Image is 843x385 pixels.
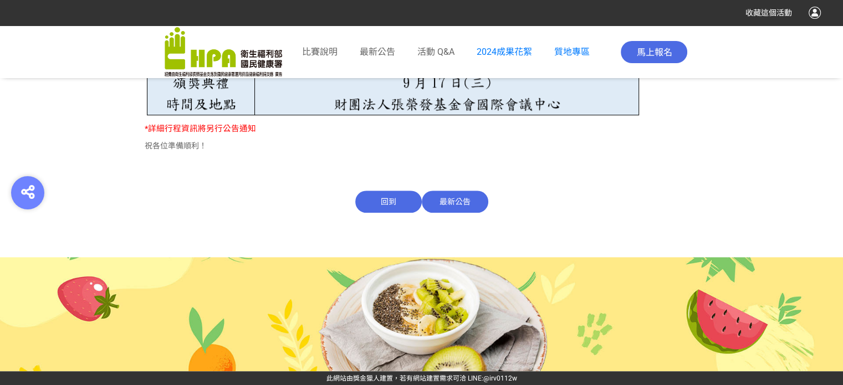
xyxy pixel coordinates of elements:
img: 「2025銀領新食尚 銀養創新料理」競賽 [165,27,282,77]
span: 最新公告 [360,47,395,57]
a: 回到最新公告 [355,197,488,206]
a: 活動 Q&A [417,45,454,59]
span: 活動 Q&A [417,47,454,57]
span: 馬上報名 [636,47,672,58]
span: 回到 [355,191,422,213]
a: 2024成果花絮 [477,47,532,57]
span: 可洽 LINE: [326,374,517,382]
a: 比賽說明 [302,45,338,59]
a: 最新公告 [360,45,395,59]
span: 最新公告 [422,191,488,213]
span: *詳細行程資訊將另行公告通知 [145,124,256,134]
a: @irv0112w [483,374,517,382]
p: 祝各位準備順利！ [145,140,699,152]
span: 比賽說明 [302,47,338,57]
a: 此網站由獎金獵人建置，若有網站建置需求 [326,374,453,382]
span: 收藏這個活動 [745,8,792,17]
a: 質地專區 [554,47,590,57]
button: 馬上報名 [621,41,687,63]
